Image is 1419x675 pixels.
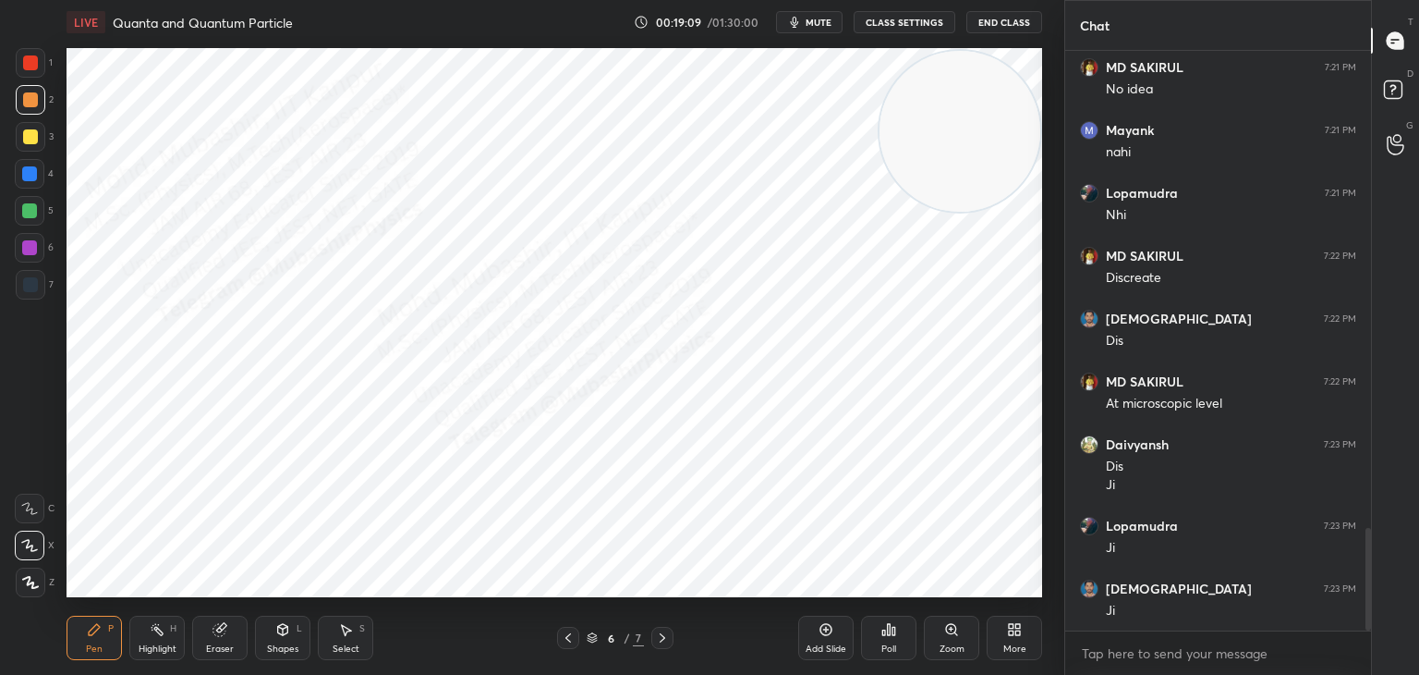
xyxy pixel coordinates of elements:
div: 7:23 PM [1324,583,1356,595]
img: AEdFTp4niEF0jpRGbli7zJ19e047ZNbcoXHmJFNHwTTJ=s96-c [1080,58,1098,77]
div: Ji [1106,602,1356,620]
div: Z [16,568,55,597]
div: 3 [16,122,54,152]
h6: Lopamudra [1106,185,1178,202]
h6: Lopamudra [1106,518,1178,534]
div: grid [1065,51,1371,632]
img: AEdFTp4niEF0jpRGbli7zJ19e047ZNbcoXHmJFNHwTTJ=s96-c [1080,373,1098,391]
div: / [624,632,629,644]
div: 5 [15,196,54,226]
div: Shapes [267,644,298,654]
div: 4 [15,159,54,189]
img: ac7fa03d3ffa4a81aebaf1466f05faf2.jpg [1080,517,1098,535]
h6: MD SAKIRUL [1106,374,1183,390]
img: bce9f358cb4445198c2bf627b71323d4.jpg [1080,310,1098,328]
div: P [108,624,114,633]
h6: Mayank [1106,122,1154,139]
div: Pen [86,644,103,654]
div: Dis [1106,332,1356,350]
div: Nhi [1106,206,1356,225]
div: Highlight [139,644,176,654]
div: LIVE [67,11,105,33]
div: 6 [601,632,620,644]
div: 7:22 PM [1324,313,1356,325]
div: 7 [633,630,644,646]
div: Ji [1106,476,1356,495]
div: 7:22 PM [1324,251,1356,262]
p: Chat [1065,1,1124,50]
button: mute [776,11,843,33]
img: ac7fa03d3ffa4a81aebaf1466f05faf2.jpg [1080,184,1098,202]
div: 2 [16,85,54,115]
div: Dis [1106,458,1356,476]
h6: MD SAKIRUL [1106,248,1183,264]
div: No idea [1106,80,1356,99]
div: Eraser [206,644,234,654]
div: 7:23 PM [1324,439,1356,450]
div: X [15,531,55,560]
div: Add Slide [806,644,846,654]
img: bce9f358cb4445198c2bf627b71323d4.jpg [1080,580,1098,598]
div: 1 [16,48,53,78]
div: More [1003,644,1026,654]
div: nahi [1106,143,1356,162]
p: D [1407,67,1413,80]
div: Select [333,644,359,654]
div: 6 [15,233,54,263]
div: 7 [16,270,54,300]
div: S [359,624,365,633]
p: G [1406,118,1413,132]
div: 7:21 PM [1325,188,1356,199]
div: Ji [1106,539,1356,558]
img: AEdFTp4niEF0jpRGbli7zJ19e047ZNbcoXHmJFNHwTTJ=s96-c [1080,247,1098,265]
div: 7:21 PM [1325,125,1356,136]
h6: MD SAKIRUL [1106,59,1183,76]
div: 7:21 PM [1325,62,1356,73]
h4: Quanta and Quantum Particle [113,14,293,31]
div: At microscopic level [1106,395,1356,413]
div: Zoom [940,644,964,654]
img: e2263661c0e24aa6bffd30a737da932d.jpg [1080,436,1098,454]
p: T [1408,15,1413,29]
h6: [DEMOGRAPHIC_DATA] [1106,581,1252,597]
h6: Daivyansh [1106,436,1169,453]
h6: [DEMOGRAPHIC_DATA] [1106,311,1252,327]
div: Poll [881,644,896,654]
div: C [15,494,55,523]
button: End Class [966,11,1042,33]
div: 7:22 PM [1324,376,1356,387]
div: 7:23 PM [1324,521,1356,532]
img: b8884a13cedf4a41ba7946d42eba4055.49630176_3 [1080,121,1098,140]
div: L [297,624,302,633]
span: mute [806,16,831,29]
div: H [170,624,176,633]
div: Discreate [1106,269,1356,288]
button: CLASS SETTINGS [854,11,955,33]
